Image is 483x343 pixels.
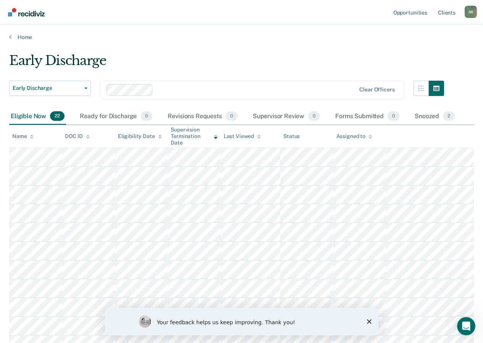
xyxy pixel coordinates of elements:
div: Eligibility Date [118,133,162,140]
img: Recidiviz [8,8,45,16]
div: Assigned to [336,133,372,140]
div: Ready for Discharge0 [78,108,154,125]
div: Eligible Now22 [9,108,66,125]
iframe: Intercom live chat [457,317,475,335]
div: Status [283,133,300,140]
span: 0 [308,111,320,121]
span: 0 [226,111,237,121]
div: Last Viewed [224,133,261,140]
span: 0 [388,111,399,121]
div: Supervisor Review0 [251,108,322,125]
div: Name [12,133,34,140]
a: Home [9,34,474,41]
span: 0 [141,111,152,121]
div: Early Discharge [9,53,444,75]
div: Supervision Termination Date [171,127,217,146]
div: Snoozed2 [413,108,456,125]
div: Revisions Requests0 [166,108,239,125]
div: Forms Submitted0 [334,108,401,125]
div: J W [465,6,477,18]
div: Clear officers [359,86,394,93]
span: 2 [443,111,455,121]
span: 22 [50,111,65,121]
iframe: Survey by Kim from Recidiviz [105,308,378,335]
div: DOC ID [65,133,89,140]
button: Early Discharge [9,81,91,96]
span: Early Discharge [13,85,81,91]
button: Profile dropdown button [465,6,477,18]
